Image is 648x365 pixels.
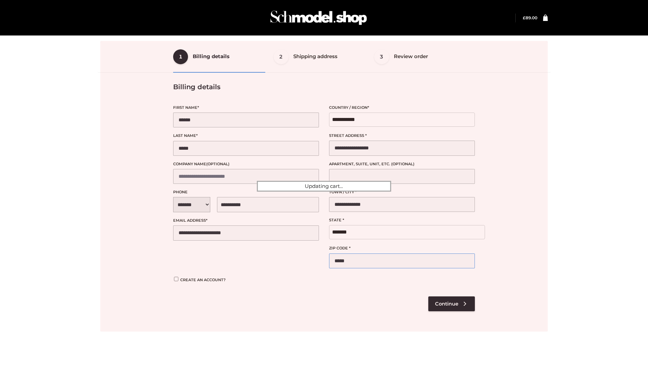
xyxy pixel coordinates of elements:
span: £ [523,15,525,20]
bdi: 89.00 [523,15,537,20]
img: Schmodel Admin 964 [268,4,369,31]
a: £89.00 [523,15,537,20]
div: Updating cart... [257,181,391,192]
